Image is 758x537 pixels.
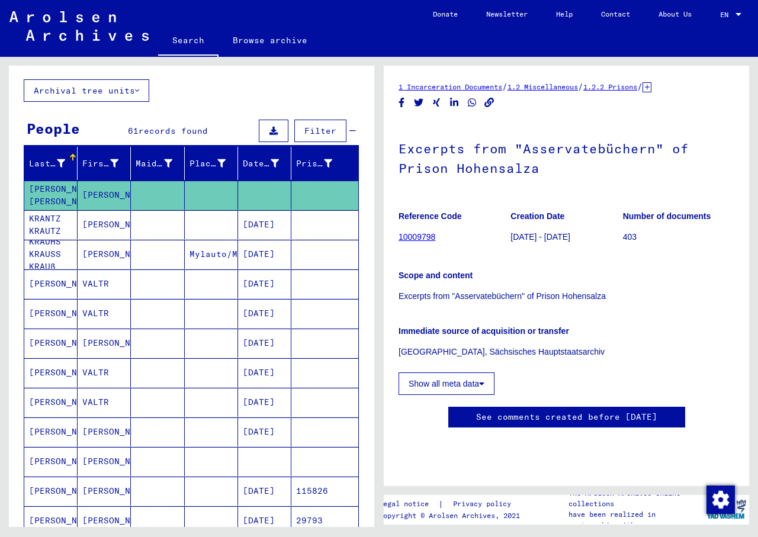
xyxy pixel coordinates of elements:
[78,506,131,535] mat-cell: [PERSON_NAME]
[9,11,149,41] img: Arolsen_neg.svg
[291,147,358,180] mat-header-cell: Prisoner #
[185,240,238,269] mat-cell: Mylauto/Mylau.
[399,326,569,336] b: Immediate source of acquisition or transfer
[399,121,734,193] h1: Excerpts from "Asservatebüchern" of Prison Hohensalza
[189,154,240,173] div: Place of Birth
[291,506,358,535] mat-cell: 29793
[136,154,187,173] div: Maiden Name
[476,411,657,423] a: See comments created before [DATE]
[24,240,78,269] mat-cell: KRAUHS KRAUSS KRAUß
[139,126,208,136] span: records found
[24,147,78,180] mat-header-cell: Last Name
[238,329,291,358] mat-cell: [DATE]
[399,211,462,221] b: Reference Code
[510,211,564,221] b: Creation Date
[706,485,734,513] div: Change consent
[291,477,358,506] mat-cell: 115826
[158,26,219,57] a: Search
[238,388,291,417] mat-cell: [DATE]
[379,498,438,510] a: Legal notice
[27,118,80,139] div: People
[78,299,131,328] mat-cell: VALTR
[189,157,226,170] div: Place of Birth
[78,269,131,298] mat-cell: VALTR
[29,154,80,173] div: Last Name
[238,506,291,535] mat-cell: [DATE]
[24,269,78,298] mat-cell: [PERSON_NAME]
[396,95,408,110] button: Share on Facebook
[623,211,711,221] b: Number of documents
[82,154,133,173] div: First Name
[466,95,478,110] button: Share on WhatsApp
[379,498,525,510] div: |
[243,157,279,170] div: Date of Birth
[24,329,78,358] mat-cell: [PERSON_NAME]
[82,157,118,170] div: First Name
[24,506,78,535] mat-cell: [PERSON_NAME]
[399,372,494,395] button: Show all meta data
[296,157,332,170] div: Prisoner #
[29,157,65,170] div: Last Name
[568,509,704,530] p: have been realized in partnership with
[24,181,78,210] mat-cell: [PERSON_NAME] [PERSON_NAME]
[704,494,749,524] img: yv_logo.png
[24,299,78,328] mat-cell: [PERSON_NAME]
[136,157,172,170] div: Maiden Name
[431,95,443,110] button: Share on Xing
[637,81,643,92] span: /
[78,181,131,210] mat-cell: [PERSON_NAME]
[294,120,346,142] button: Filter
[128,126,139,136] span: 61
[296,154,347,173] div: Prisoner #
[413,95,425,110] button: Share on Twitter
[78,210,131,239] mat-cell: [PERSON_NAME]
[510,231,622,243] p: [DATE] - [DATE]
[78,477,131,506] mat-cell: [PERSON_NAME]
[24,79,149,102] button: Archival tree units
[243,154,294,173] div: Date of Birth
[24,358,78,387] mat-cell: [PERSON_NAME]
[78,388,131,417] mat-cell: VALTR
[568,488,704,509] p: The Arolsen Archives online collections
[24,477,78,506] mat-cell: [PERSON_NAME]
[444,498,525,510] a: Privacy policy
[502,81,508,92] span: /
[219,26,322,54] a: Browse archive
[238,299,291,328] mat-cell: [DATE]
[24,388,78,417] mat-cell: [PERSON_NAME]
[399,232,435,242] a: 10009798
[238,477,291,506] mat-cell: [DATE]
[238,417,291,446] mat-cell: [DATE]
[238,269,291,298] mat-cell: [DATE]
[78,240,131,269] mat-cell: [PERSON_NAME]
[24,447,78,476] mat-cell: [PERSON_NAME]
[706,485,735,514] img: Change consent
[399,290,734,303] p: Excerpts from "Asservatebüchern" of Prison Hohensalza
[238,240,291,269] mat-cell: [DATE]
[238,358,291,387] mat-cell: [DATE]
[24,210,78,239] mat-cell: KRANTZ KRAUTZ
[238,147,291,180] mat-header-cell: Date of Birth
[78,358,131,387] mat-cell: VALTR
[578,81,583,92] span: /
[399,346,734,358] p: [GEOGRAPHIC_DATA], Sächsisches Hauptstaatsarchiv
[78,147,131,180] mat-header-cell: First Name
[78,447,131,476] mat-cell: [PERSON_NAME]
[238,210,291,239] mat-cell: [DATE]
[185,147,238,180] mat-header-cell: Place of Birth
[508,82,578,91] a: 1.2 Miscellaneous
[583,82,637,91] a: 1.2.2 Prisons
[304,126,336,136] span: Filter
[24,417,78,446] mat-cell: [PERSON_NAME]
[720,11,733,19] span: EN
[448,95,461,110] button: Share on LinkedIn
[78,417,131,446] mat-cell: [PERSON_NAME]
[399,82,502,91] a: 1 Incarceration Documents
[379,510,525,521] p: Copyright © Arolsen Archives, 2021
[131,147,184,180] mat-header-cell: Maiden Name
[399,271,473,280] b: Scope and content
[78,329,131,358] mat-cell: [PERSON_NAME]
[623,231,734,243] p: 403
[483,95,496,110] button: Copy link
